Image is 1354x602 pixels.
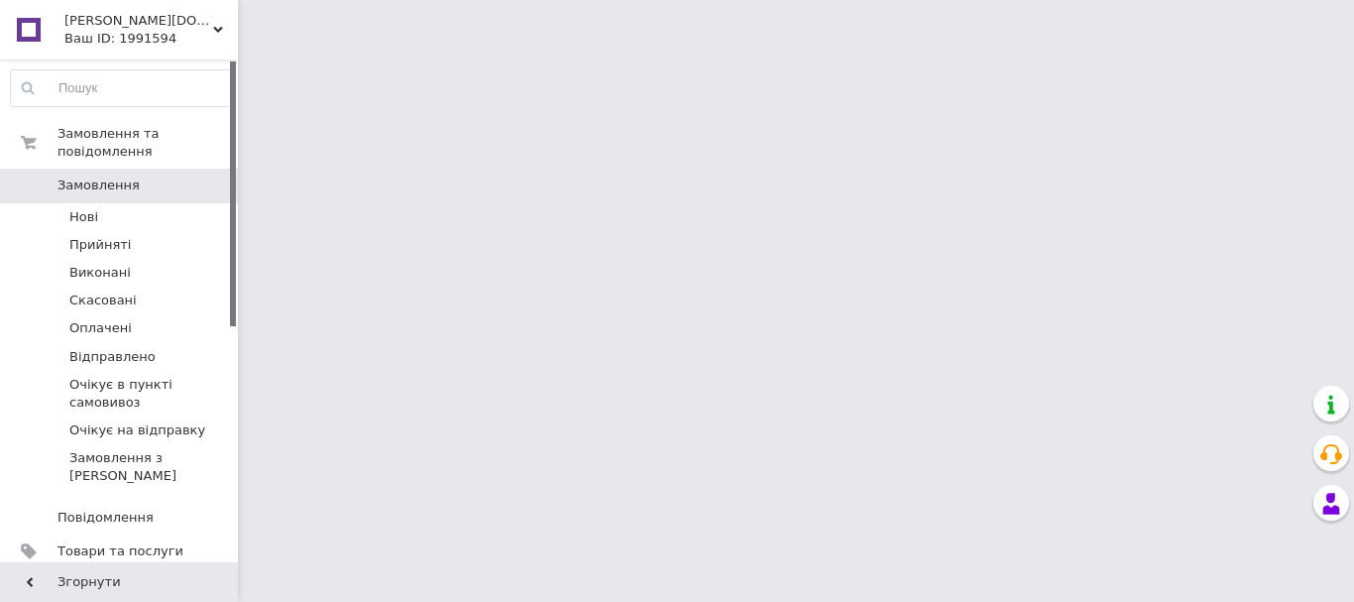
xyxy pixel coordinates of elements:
[69,264,131,282] span: Виконані
[11,70,233,106] input: Пошук
[69,449,232,485] span: Замовлення з [PERSON_NAME]
[64,12,213,30] span: stepler.in.ua - товари для Туризму | Спорту | Активного Відпочинку
[57,125,238,161] span: Замовлення та повідомлення
[69,421,205,439] span: Очікує на відправку
[57,509,154,527] span: Повідомлення
[69,348,156,366] span: Відправлено
[69,376,232,412] span: Очікує в пункті самовивоз
[69,236,131,254] span: Прийняті
[69,292,137,309] span: Скасовані
[57,542,183,560] span: Товари та послуги
[57,177,140,194] span: Замовлення
[69,319,132,337] span: Оплачені
[64,30,238,48] div: Ваш ID: 1991594
[69,208,98,226] span: Нові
